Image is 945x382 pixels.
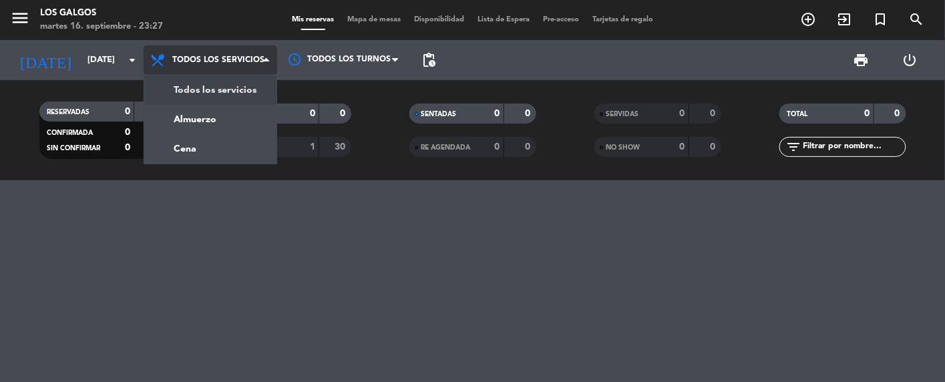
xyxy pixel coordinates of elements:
[144,134,276,164] a: Cena
[172,55,264,65] span: Todos los servicios
[837,11,853,27] i: exit_to_app
[606,111,639,118] span: SERVIDAS
[144,75,276,105] a: Todos los servicios
[873,11,889,27] i: turned_in_not
[10,45,81,75] i: [DATE]
[125,143,130,152] strong: 0
[471,16,536,23] span: Lista de Espera
[787,111,808,118] span: TOTAL
[47,145,101,152] span: SIN CONFIRMAR
[236,144,278,151] span: CANCELADA
[421,144,471,151] span: RE AGENDADA
[710,109,718,118] strong: 0
[606,144,640,151] span: NO SHOW
[865,109,870,118] strong: 0
[125,128,130,137] strong: 0
[40,7,163,20] div: Los Galgos
[801,11,817,27] i: add_circle_outline
[310,109,315,118] strong: 0
[853,52,869,68] span: print
[495,109,500,118] strong: 0
[10,8,30,33] button: menu
[786,139,802,155] i: filter_list
[341,16,407,23] span: Mapa de mesas
[680,109,685,118] strong: 0
[525,142,533,152] strong: 0
[421,52,437,68] span: pending_actions
[421,111,457,118] span: SENTADAS
[124,52,140,68] i: arrow_drop_down
[144,105,276,134] a: Almuerzo
[125,107,130,116] strong: 0
[335,142,348,152] strong: 30
[495,142,500,152] strong: 0
[909,11,925,27] i: search
[47,130,93,136] span: CONFIRMADA
[40,20,163,33] div: martes 16. septiembre - 23:27
[710,142,718,152] strong: 0
[895,109,903,118] strong: 0
[285,16,341,23] span: Mis reservas
[902,52,918,68] i: power_settings_new
[407,16,471,23] span: Disponibilidad
[47,109,90,116] span: RESERVADAS
[680,142,685,152] strong: 0
[886,40,935,80] div: LOG OUT
[10,8,30,28] i: menu
[586,16,660,23] span: Tarjetas de regalo
[536,16,586,23] span: Pre-acceso
[310,142,315,152] strong: 1
[340,109,348,118] strong: 0
[525,109,533,118] strong: 0
[802,140,906,154] input: Filtrar por nombre...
